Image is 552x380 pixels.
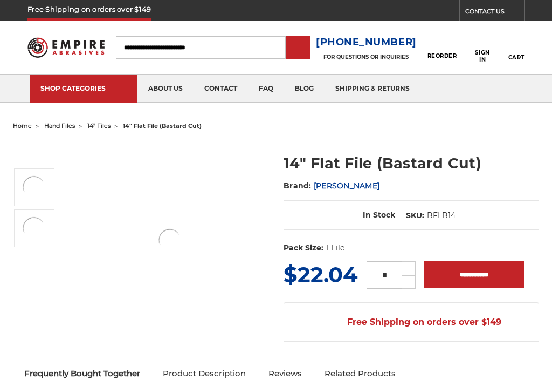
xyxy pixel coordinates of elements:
img: 14 inch flat file bastard double cut [20,215,47,242]
a: hand files [44,122,75,130]
a: blog [284,75,325,103]
a: [PHONE_NUMBER] [316,35,417,50]
a: contact [194,75,248,103]
a: CONTACT US [465,5,524,21]
a: Cart [508,32,525,63]
a: 14" files [87,122,111,130]
a: about us [137,75,194,103]
a: [PERSON_NAME] [314,181,379,191]
dt: Pack Size: [284,242,323,254]
a: Reorder [427,36,457,59]
a: faq [248,75,284,103]
img: Empire Abrasives [27,32,104,63]
span: Sign In [471,49,494,63]
p: FOR QUESTIONS OR INQUIRIES [316,53,417,60]
img: 14" Flat Bastard File [156,227,183,254]
span: Reorder [427,52,457,59]
div: SHOP CATEGORIES [40,84,127,92]
span: Cart [508,54,525,61]
dd: BFLB14 [427,210,456,221]
img: 14" Flat Bastard File [20,174,47,201]
span: $22.04 [284,261,358,288]
span: 14" flat file (bastard cut) [123,122,202,130]
span: Free Shipping on orders over $149 [321,311,501,333]
a: SHOP CATEGORIES [30,75,137,103]
h1: 14" Flat File (Bastard Cut) [284,153,539,174]
dd: 1 File [326,242,344,254]
span: Brand: [284,181,312,191]
span: In Stock [363,210,395,220]
a: home [13,122,32,130]
dt: SKU: [406,210,424,221]
a: shipping & returns [325,75,420,103]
